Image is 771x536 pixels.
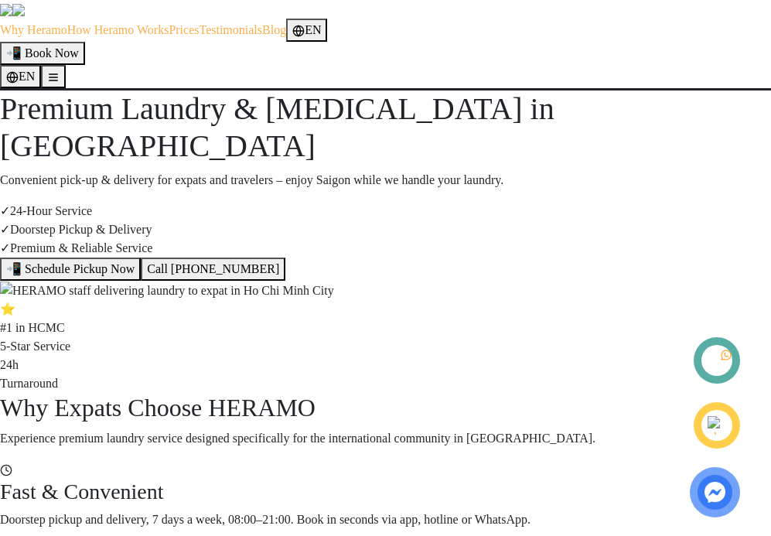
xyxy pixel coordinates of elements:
a: phone-icon [696,405,738,446]
span: phone [6,46,22,60]
span: phone [6,262,22,275]
span: Book Now [25,46,79,60]
a: How Heramo Works [67,23,169,36]
a: Prices [169,23,199,36]
a: Blog [262,23,286,36]
img: logo-heramo.png [12,4,25,16]
button: Call [PHONE_NUMBER] [141,258,285,281]
img: phone-icon [708,417,726,434]
a: Testimonials [199,23,262,36]
button: EN [286,19,327,42]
